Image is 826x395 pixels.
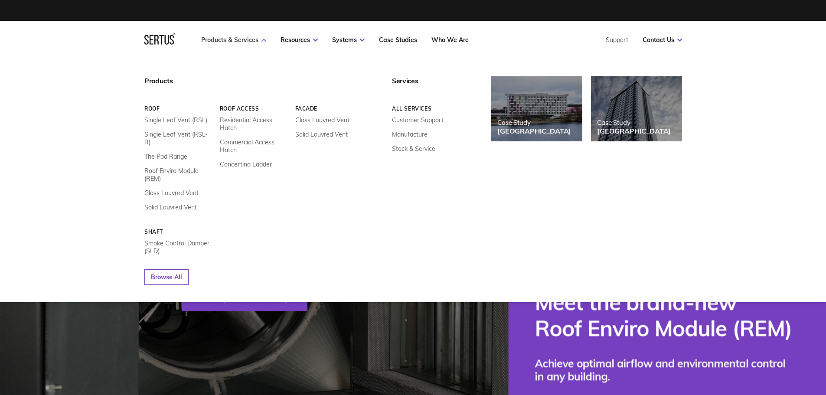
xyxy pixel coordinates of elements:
[606,36,628,44] a: Support
[643,36,682,44] a: Contact Us
[392,76,465,94] div: Services
[497,127,571,135] div: [GEOGRAPHIC_DATA]
[219,105,288,112] a: Roof Access
[431,36,469,44] a: Who We Are
[144,153,187,160] a: The Pod Range
[491,76,582,141] a: Case Study[GEOGRAPHIC_DATA]
[392,131,428,138] a: Manufacture
[332,36,365,44] a: Systems
[144,131,213,146] a: Single Leaf Vent (RSL-R)
[144,76,364,94] div: Products
[219,160,271,168] a: Concertina Ladder
[144,189,199,197] a: Glass Louvred Vent
[144,105,213,112] a: Roof
[392,105,465,112] a: All services
[201,36,266,44] a: Products & Services
[295,116,349,124] a: Glass Louvred Vent
[144,239,213,255] a: Smoke Control Damper (SLD)
[497,118,571,127] div: Case Study
[670,294,826,395] iframe: Chat Widget
[144,167,213,183] a: Roof Enviro Module (REM)
[144,203,197,211] a: Solid Louvred Vent
[379,36,417,44] a: Case Studies
[392,116,444,124] a: Customer Support
[219,116,288,132] a: Residential Access Hatch
[144,269,189,285] a: Browse All
[597,118,671,127] div: Case Study
[591,76,682,141] a: Case Study[GEOGRAPHIC_DATA]
[295,105,364,112] a: Facade
[597,127,671,135] div: [GEOGRAPHIC_DATA]
[281,36,318,44] a: Resources
[392,145,435,153] a: Stock & Service
[295,131,347,138] a: Solid Louvred Vent
[219,138,288,154] a: Commercial Access Hatch
[144,116,207,124] a: Single Leaf Vent (RSL)
[144,229,213,235] a: Shaft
